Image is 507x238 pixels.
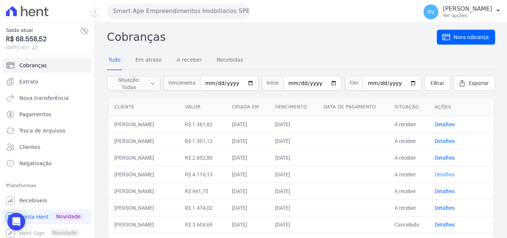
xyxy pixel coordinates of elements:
span: Exportar [469,79,489,87]
td: [DATE] [269,133,318,149]
a: Detalhes [435,155,455,161]
span: Nova transferência [19,94,69,102]
span: Troca de Arquivos [19,127,65,134]
td: R$ 941,75 [179,183,226,199]
a: Exportar [454,76,495,91]
td: R$ 2.852,80 [179,149,226,166]
a: Conta Hent Novidade [3,209,92,224]
td: [PERSON_NAME] [108,216,179,233]
a: Cobranças [3,58,92,73]
td: A receber [389,133,429,149]
a: Detalhes [435,121,455,127]
a: Troca de Arquivos [3,123,92,138]
div: Open Intercom Messenger [7,213,25,231]
td: [DATE] [226,199,269,216]
button: Smart Ape Empreendimentos Imobiliarios SPE LTDA [107,4,249,19]
span: Saldo atual [6,26,80,34]
a: Em atraso [134,51,163,70]
td: [DATE] [269,183,318,199]
div: Plataformas [6,181,89,190]
a: Filtrar [424,76,451,91]
td: Cancelada [389,216,429,233]
td: [DATE] [226,216,269,233]
th: Vencimento [269,98,318,116]
p: Ver opções [443,13,492,19]
span: [DATE] 14:17 [6,44,80,51]
span: Fim [345,76,363,91]
th: Cliente [108,98,179,116]
td: [DATE] [226,149,269,166]
a: Recebidas [215,51,245,70]
td: A receber [389,199,429,216]
td: [DATE] [226,166,269,183]
td: [DATE] [269,166,318,183]
a: Nova transferência [3,91,92,105]
th: Data de pagamento [318,98,389,116]
th: Valor [179,98,226,116]
a: A receber [175,51,203,70]
td: [DATE] [226,183,269,199]
td: [PERSON_NAME] [108,116,179,133]
td: [DATE] [226,133,269,149]
a: Extrato [3,74,92,89]
td: A receber [389,116,429,133]
span: Situação: Todas [112,76,145,91]
td: [DATE] [226,116,269,133]
td: R$ 1.361,82 [179,116,226,133]
span: RV [428,9,435,14]
td: [PERSON_NAME] [108,133,179,149]
button: RV [PERSON_NAME] Ver opções [418,1,507,22]
a: Nova cobrança [437,30,495,45]
span: Nova cobrança [454,33,489,41]
th: Ações [429,98,494,116]
td: R$ 4.110,13 [179,166,226,183]
td: A receber [389,183,429,199]
button: Situação: Todas [107,76,160,91]
td: [DATE] [269,116,318,133]
td: [PERSON_NAME] [108,149,179,166]
span: Cobranças [19,62,47,69]
td: R$ 1.474,02 [179,199,226,216]
td: A receber [389,149,429,166]
span: Negativação [19,160,52,167]
a: Pagamentos [3,107,92,122]
h2: Cobranças [107,29,437,45]
span: Conta Hent [19,213,49,221]
td: [PERSON_NAME] [108,199,179,216]
span: Clientes [19,143,40,151]
span: Início [262,76,283,91]
a: Detalhes [435,222,455,228]
th: Criada em [226,98,269,116]
td: [PERSON_NAME] [108,183,179,199]
a: Detalhes [435,138,455,144]
a: Tudo [107,51,122,70]
td: R$ 3.604,69 [179,216,226,233]
span: Vencimento [163,76,200,91]
a: Recebíveis [3,193,92,208]
td: [DATE] [269,199,318,216]
span: Recebíveis [19,197,47,204]
td: [DATE] [269,149,318,166]
span: R$ 68.558,52 [6,34,80,44]
span: Pagamentos [19,111,51,118]
span: Filtrar [431,79,444,87]
td: [DATE] [269,216,318,233]
p: [PERSON_NAME] [443,5,492,13]
a: Detalhes [435,205,455,211]
a: Detalhes [435,188,455,194]
span: Novidade [53,212,84,221]
th: Situação [389,98,429,116]
a: Clientes [3,140,92,154]
a: Detalhes [435,172,455,177]
a: Negativação [3,156,92,171]
td: R$ 1.301,12 [179,133,226,149]
td: [PERSON_NAME] [108,166,179,183]
span: Extrato [19,78,38,85]
td: A receber [389,166,429,183]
